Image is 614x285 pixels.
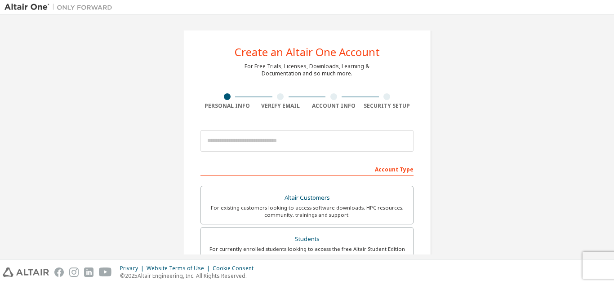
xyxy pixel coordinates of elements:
[254,102,307,110] div: Verify Email
[360,102,414,110] div: Security Setup
[245,63,369,77] div: For Free Trials, Licenses, Downloads, Learning & Documentation and so much more.
[84,267,93,277] img: linkedin.svg
[99,267,112,277] img: youtube.svg
[120,265,147,272] div: Privacy
[307,102,360,110] div: Account Info
[69,267,79,277] img: instagram.svg
[213,265,259,272] div: Cookie Consent
[206,204,408,219] div: For existing customers looking to access software downloads, HPC resources, community, trainings ...
[206,192,408,204] div: Altair Customers
[120,272,259,280] p: © 2025 Altair Engineering, Inc. All Rights Reserved.
[200,162,414,176] div: Account Type
[4,3,117,12] img: Altair One
[54,267,64,277] img: facebook.svg
[235,47,380,57] div: Create an Altair One Account
[3,267,49,277] img: altair_logo.svg
[147,265,213,272] div: Website Terms of Use
[206,246,408,260] div: For currently enrolled students looking to access the free Altair Student Edition bundle and all ...
[206,233,408,246] div: Students
[200,102,254,110] div: Personal Info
